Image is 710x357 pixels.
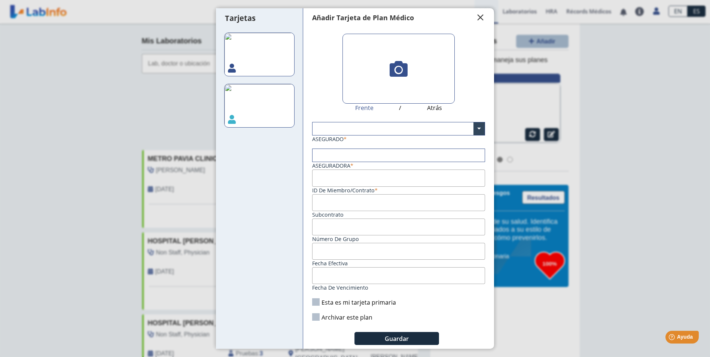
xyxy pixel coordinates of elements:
[476,13,485,22] span: 
[472,13,490,22] button: Close
[224,33,295,76] img: 380A83CD-E16A-4F06-9C9E-35F5FA9D6B1E.jpeg
[312,162,353,169] label: Aseguradora
[312,187,378,194] label: ID de Miembro/Contrato
[312,313,372,321] label: Archivar este plan
[355,104,374,113] span: Frente
[399,104,401,113] span: /
[312,135,347,143] label: ASEGURADO
[312,13,414,23] h4: Añadir Tarjeta de Plan Médico
[312,284,368,291] label: Fecha de vencimiento
[224,84,295,128] img: E47B8B52-A17B-417B-A59C-340DDB79544A.jpeg
[427,104,442,113] span: Atrás
[312,298,396,306] label: Esta es mi tarjeta primaria
[643,328,702,349] iframe: Help widget launcher
[312,211,344,218] label: Subcontrato
[354,332,439,345] button: Guardar
[385,335,409,343] span: Guardar
[225,14,256,23] h4: Tarjetas
[312,235,359,242] label: Número de Grupo
[312,260,348,267] label: Fecha efectiva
